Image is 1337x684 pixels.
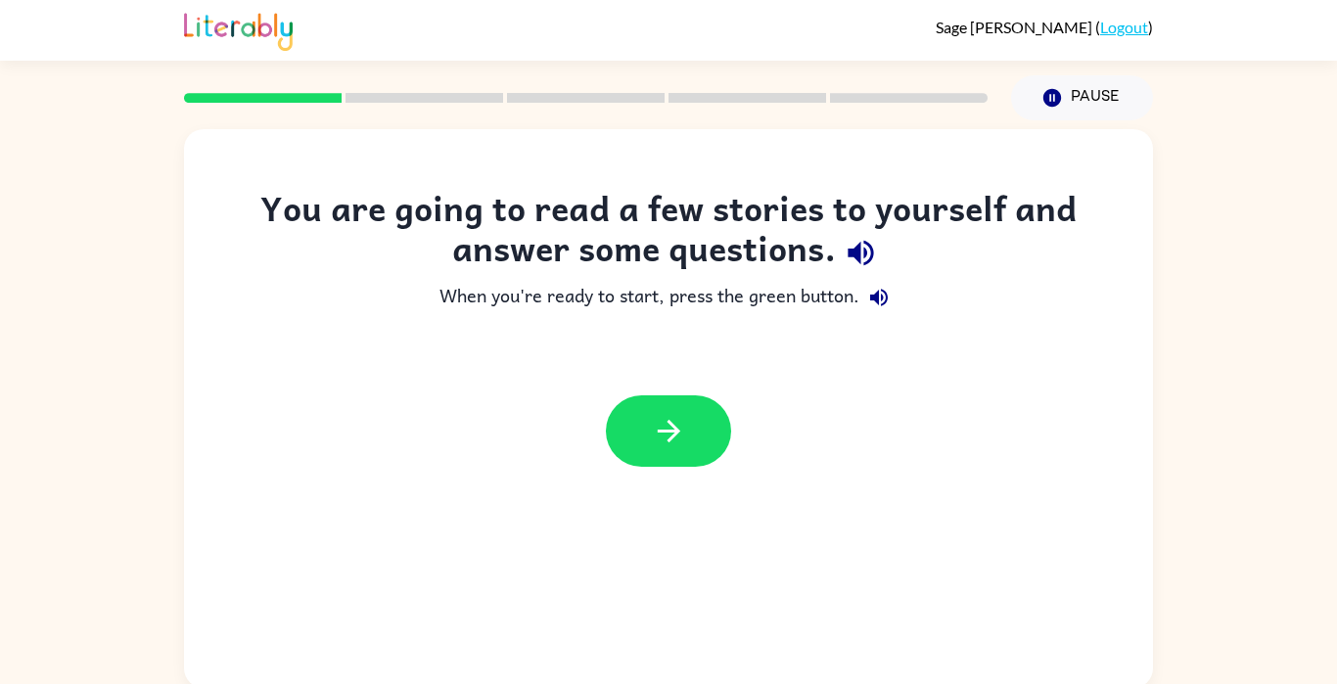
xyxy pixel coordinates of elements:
div: ( ) [936,18,1153,36]
div: When you're ready to start, press the green button. [223,278,1114,317]
img: Literably [184,8,293,51]
a: Logout [1100,18,1148,36]
span: Sage [PERSON_NAME] [936,18,1095,36]
button: Pause [1011,75,1153,120]
div: You are going to read a few stories to yourself and answer some questions. [223,188,1114,278]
